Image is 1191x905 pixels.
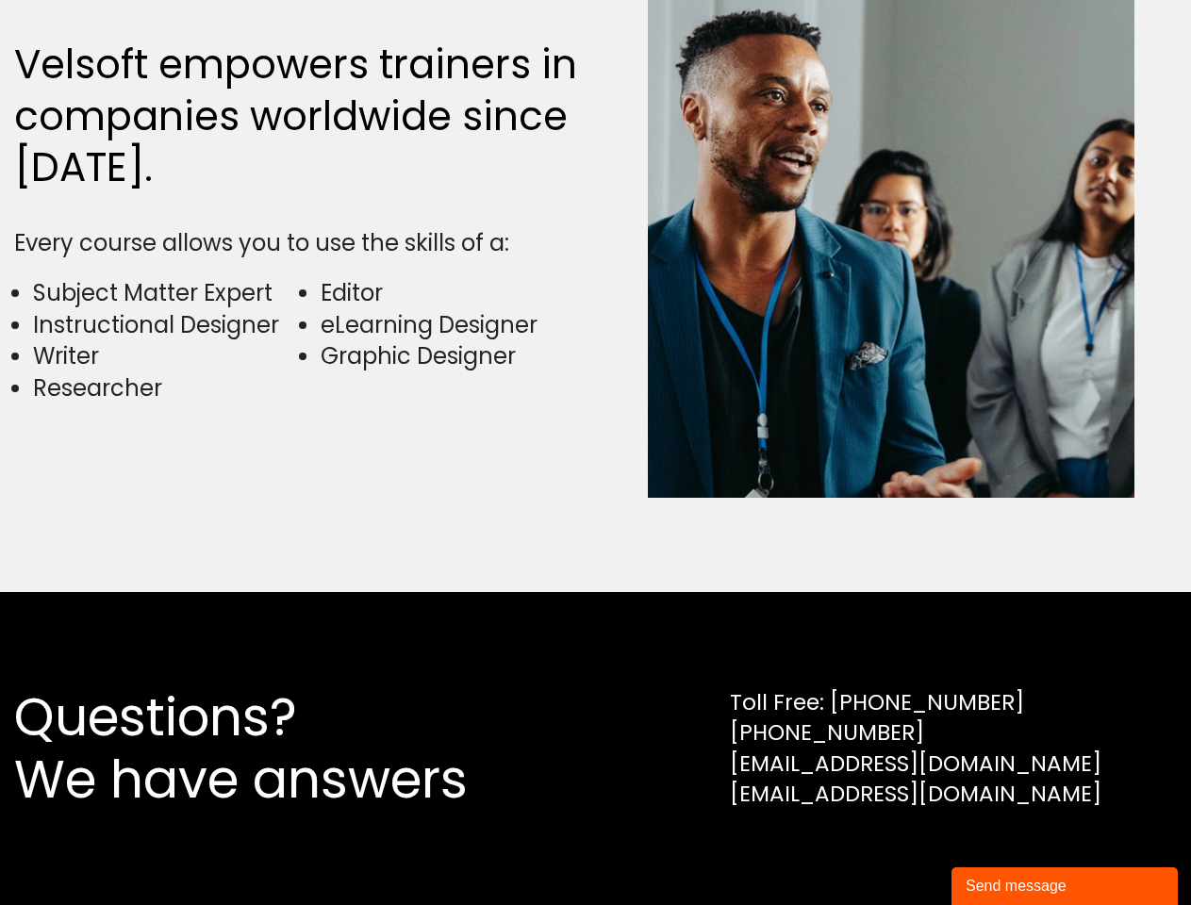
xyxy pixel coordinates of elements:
[14,227,587,259] div: Every course allows you to use the skills of a:
[33,309,298,341] li: Instructional Designer
[14,686,536,811] h2: Questions? We have answers
[730,687,1101,809] div: Toll Free: [PHONE_NUMBER] [PHONE_NUMBER] [EMAIL_ADDRESS][DOMAIN_NAME] [EMAIL_ADDRESS][DOMAIN_NAME]
[321,340,586,372] li: Graphic Designer
[33,372,298,404] li: Researcher
[33,340,298,372] li: Writer
[33,277,298,309] li: Subject Matter Expert
[321,277,586,309] li: Editor
[951,864,1182,905] iframe: chat widget
[14,40,587,194] h2: Velsoft empowers trainers in companies worldwide since [DATE].
[321,309,586,341] li: eLearning Designer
